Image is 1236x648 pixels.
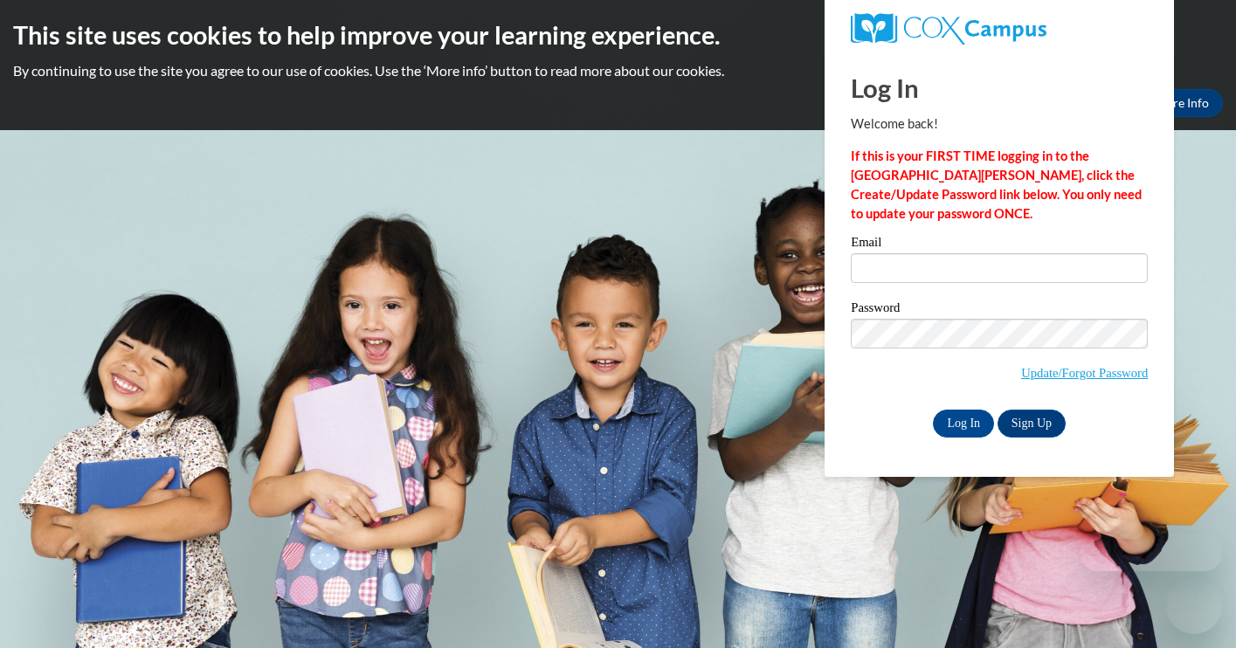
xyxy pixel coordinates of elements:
a: Update/Forgot Password [1021,366,1148,380]
a: Sign Up [998,410,1066,438]
h1: Log In [851,70,1148,106]
iframe: Button to launch messaging window [1166,578,1222,634]
strong: If this is your FIRST TIME logging in to the [GEOGRAPHIC_DATA][PERSON_NAME], click the Create/Upd... [851,148,1142,221]
p: By continuing to use the site you agree to our use of cookies. Use the ‘More info’ button to read... [13,61,1223,80]
a: COX Campus [851,13,1148,45]
h2: This site uses cookies to help improve your learning experience. [13,17,1223,52]
label: Password [851,301,1148,319]
p: Welcome back! [851,114,1148,134]
a: More Info [1141,89,1223,117]
label: Email [851,236,1148,253]
iframe: Message from company [1081,533,1222,571]
input: Log In [933,410,994,438]
img: COX Campus [851,13,1046,45]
